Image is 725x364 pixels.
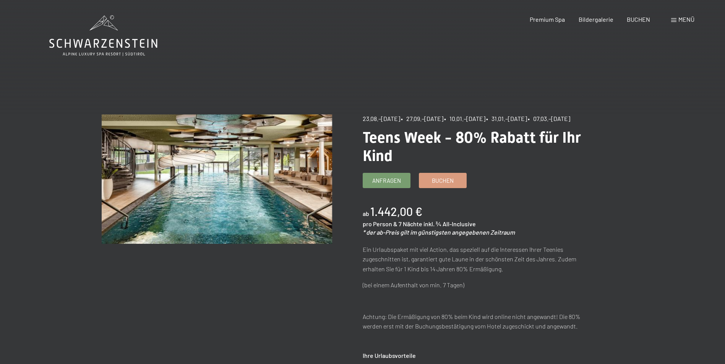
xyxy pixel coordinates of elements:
[627,16,650,23] a: BUCHEN
[363,280,593,290] p: (bei einem Aufenthalt von min. 7 Tagen)
[363,173,410,188] a: Anfragen
[102,114,332,244] img: Teens Week - 80% Rabatt für Ihr Kind
[363,312,593,331] p: Achtung: Die Ermäßigung von 80% beim Kind wird online nicht angewandt! Die 80% werden erst mit de...
[363,352,416,359] strong: Ihre Urlaubsvorteile
[399,220,422,227] span: 7 Nächte
[486,115,527,122] span: • 31.01.–[DATE]
[579,16,613,23] a: Bildergalerie
[419,173,466,188] a: Buchen
[363,245,593,274] p: Ein Urlaubspaket mit viel Action, das speziell auf die Interessen Ihrer Teenies zugeschnitten ist...
[423,220,476,227] span: inkl. ¾ All-Inclusive
[363,115,400,122] span: 23.08.–[DATE]
[678,16,694,23] span: Menü
[444,115,485,122] span: • 10.01.–[DATE]
[370,205,422,218] b: 1.442,00 €
[363,210,369,217] span: ab
[363,229,515,236] em: * der ab-Preis gilt im günstigsten angegebenen Zeitraum
[432,177,454,185] span: Buchen
[372,177,401,185] span: Anfragen
[530,16,565,23] a: Premium Spa
[363,129,581,165] span: Teens Week - 80% Rabatt für Ihr Kind
[528,115,570,122] span: • 07.03.–[DATE]
[363,220,397,227] span: pro Person &
[401,115,443,122] span: • 27.09.–[DATE]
